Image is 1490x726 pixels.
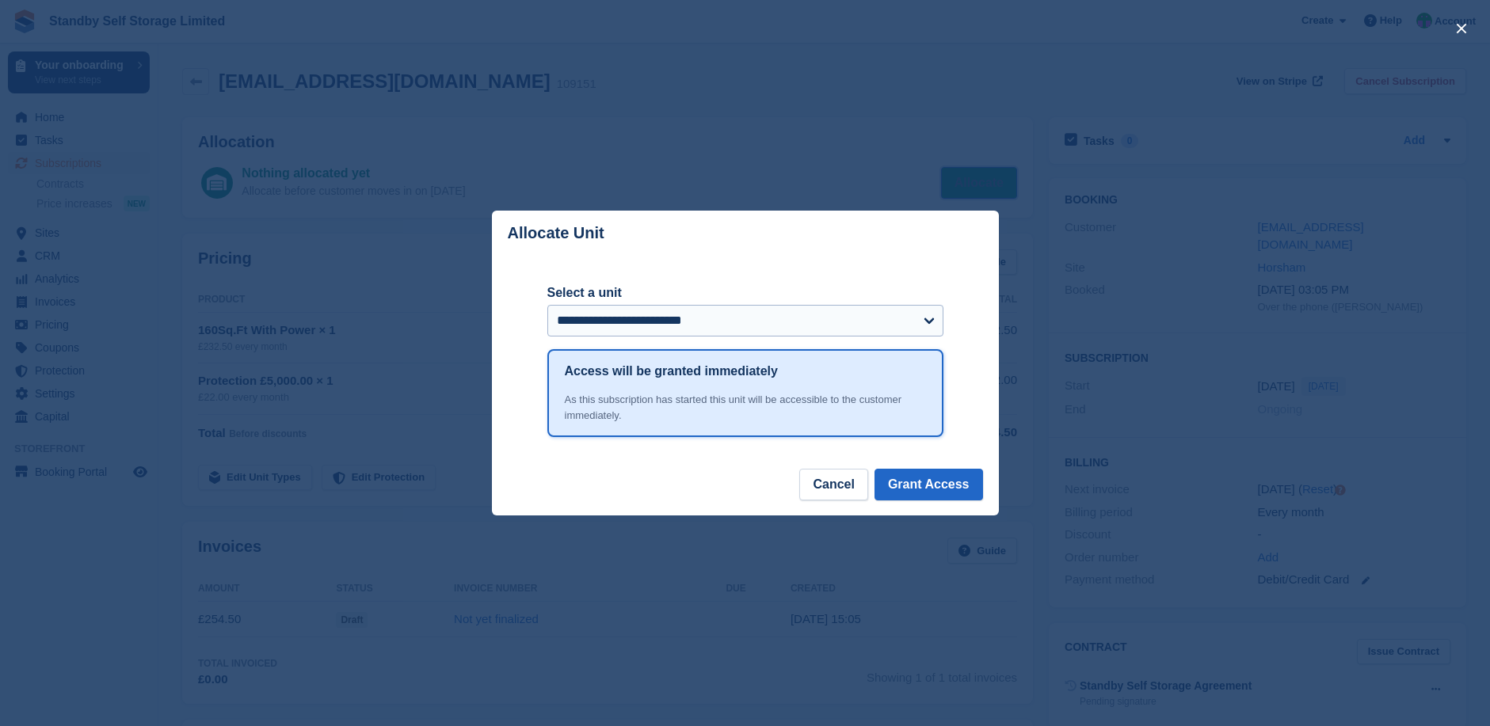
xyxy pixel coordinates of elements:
[1449,16,1474,41] button: close
[565,362,778,381] h1: Access will be granted immediately
[565,392,926,423] div: As this subscription has started this unit will be accessible to the customer immediately.
[547,283,943,302] label: Select a unit
[875,469,983,500] button: Grant Access
[508,224,604,242] p: Allocate Unit
[799,469,867,500] button: Cancel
